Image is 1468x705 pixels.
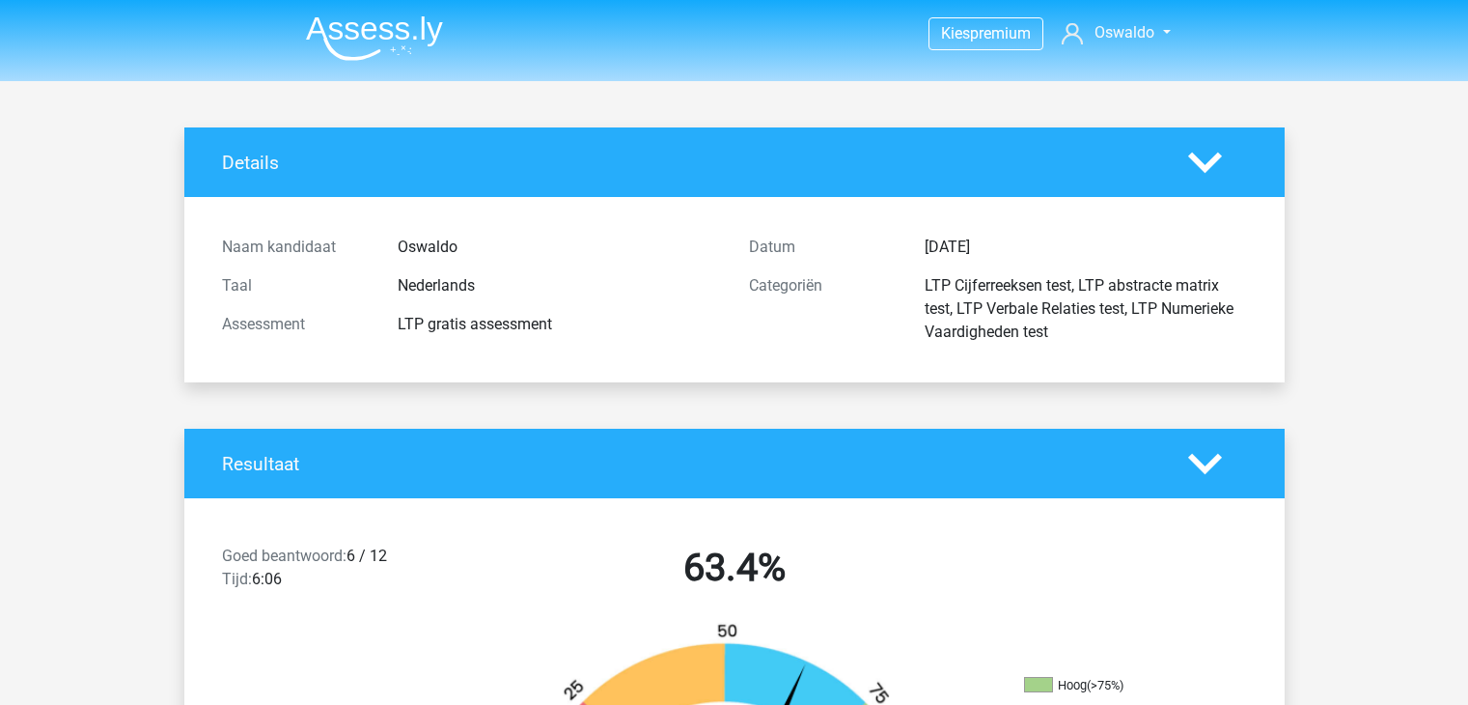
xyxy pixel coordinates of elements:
h2: 63.4% [485,545,983,591]
span: premium [970,24,1031,42]
div: Taal [208,274,383,297]
div: Assessment [208,313,383,336]
div: Naam kandidaat [208,236,383,259]
img: Assessly [306,15,443,61]
div: Datum [734,236,910,259]
a: Kiespremium [929,20,1042,46]
div: 6 / 12 6:06 [208,545,471,599]
span: Goed beantwoord: [222,547,346,565]
a: Oswaldo [1054,21,1177,44]
div: LTP gratis assessment [383,313,734,336]
div: Oswaldo [383,236,734,259]
div: Nederlands [383,274,734,297]
li: Hoog [1024,677,1217,694]
span: Tijd: [222,570,252,588]
div: Categoriën [734,274,910,344]
div: (>75%) [1087,678,1123,692]
div: [DATE] [910,236,1261,259]
h4: Resultaat [222,453,1159,475]
span: Kies [941,24,970,42]
h4: Details [222,152,1159,174]
div: LTP Cijferreeksen test, LTP abstracte matrix test, LTP Verbale Relaties test, LTP Numerieke Vaard... [910,274,1261,344]
span: Oswaldo [1094,23,1154,42]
